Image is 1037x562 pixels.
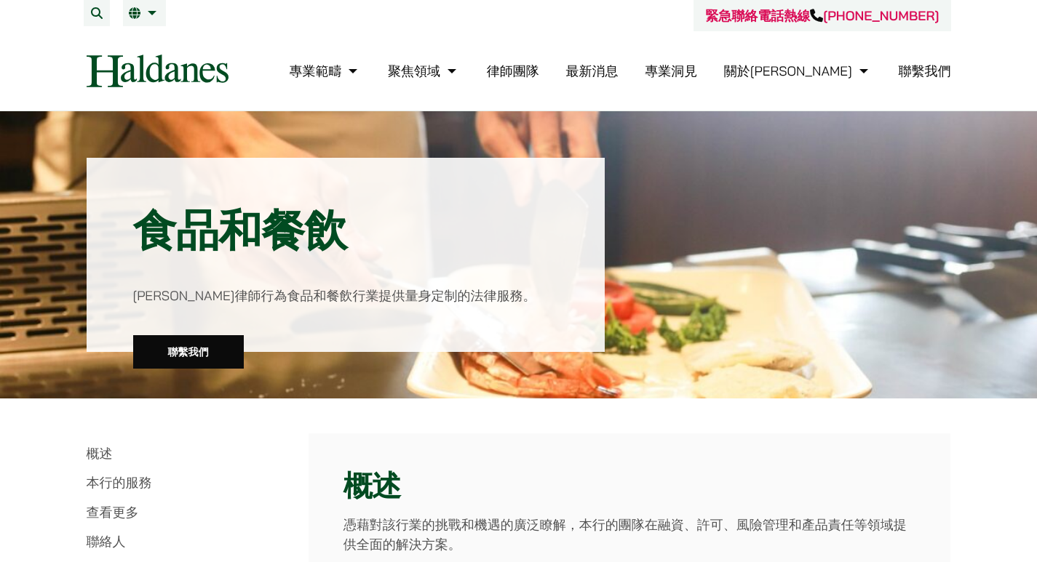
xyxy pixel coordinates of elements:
a: 緊急聯絡電話熱線[PHONE_NUMBER] [705,7,939,24]
a: 聯繫我們 [899,63,951,79]
a: 關於何敦 [724,63,872,79]
a: 本行的服務 [87,474,152,491]
a: 專業洞見 [645,63,697,79]
h2: 概述 [343,468,915,503]
h1: 食品和餐飲 [133,204,559,257]
p: 憑藉對該行業的挑戰和機遇的廣泛瞭解，本行的團隊在融資、許可、風險管理和產品責任等領域提供全面的解決方案。 [343,515,915,554]
a: 繁 [129,7,160,19]
img: Logo of Haldanes [87,55,229,87]
a: 專業範疇 [289,63,361,79]
a: 概述 [87,445,113,462]
a: 聚焦領域 [388,63,460,79]
a: 查看更多 [87,504,139,521]
p: [PERSON_NAME]律師行為食品和餐飲行業提供量身定制的法律服務。 [133,286,559,305]
a: 律師團隊 [487,63,539,79]
a: 最新消息 [565,63,618,79]
a: 聯絡人 [87,533,126,550]
a: 聯繫我們 [133,335,244,369]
